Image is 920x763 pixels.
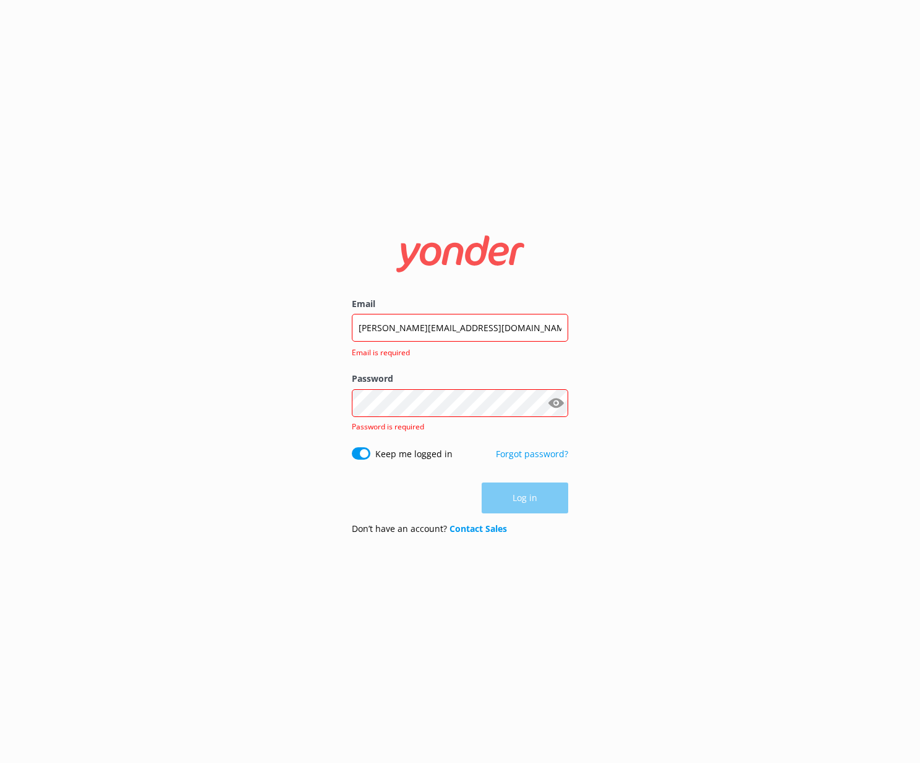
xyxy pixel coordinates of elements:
[496,448,568,460] a: Forgot password?
[352,314,568,342] input: user@emailaddress.com
[543,390,568,415] button: Show password
[352,522,507,536] p: Don’t have an account?
[352,297,568,311] label: Email
[352,421,424,432] span: Password is required
[449,523,507,534] a: Contact Sales
[352,372,568,386] label: Password
[375,447,453,461] label: Keep me logged in
[352,347,561,358] span: Email is required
